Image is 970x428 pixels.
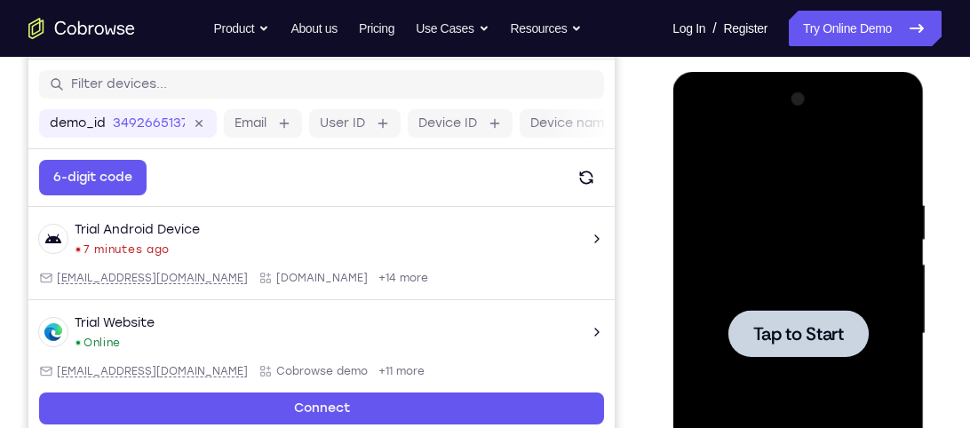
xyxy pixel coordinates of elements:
label: demo_id [21,106,77,123]
label: User ID [291,106,337,123]
label: Device ID [390,106,449,123]
span: +14 more [350,262,400,276]
time: Tue Aug 19 2025 10:31:24 GMT+0300 (Eastern European Summer Time) [55,234,141,248]
div: Email [11,355,219,369]
a: Pricing [359,11,394,46]
button: Tap to Start [55,238,195,285]
div: Last seen [48,239,52,242]
div: App [230,262,339,276]
button: Resources [511,11,583,46]
div: Online [46,327,92,341]
input: Filter devices... [43,67,565,84]
a: Connect [11,384,576,416]
div: Trial Android Device [46,212,171,230]
a: About us [290,11,337,46]
button: Refresh [540,151,576,186]
div: Email [11,262,219,276]
span: Cobrowse demo [248,355,339,369]
button: 6-digit code [11,151,118,186]
span: android@example.com [28,262,219,276]
label: Device name [502,106,584,123]
span: web@example.com [28,355,219,369]
a: Go to the home page [28,18,135,39]
span: Cobrowse.io [248,262,339,276]
button: Use Cases [416,11,489,46]
a: Log In [672,11,705,46]
span: +11 more [350,355,396,369]
span: Tap to Start [80,253,171,271]
label: Email [206,106,238,123]
span: / [712,18,716,39]
h1: Connect [43,11,139,39]
a: Try Online Demo [789,11,942,46]
a: Register [724,11,767,46]
button: Product [214,11,270,46]
div: App [230,355,339,369]
div: Trial Website [46,305,126,323]
div: New devices found. [48,332,52,336]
